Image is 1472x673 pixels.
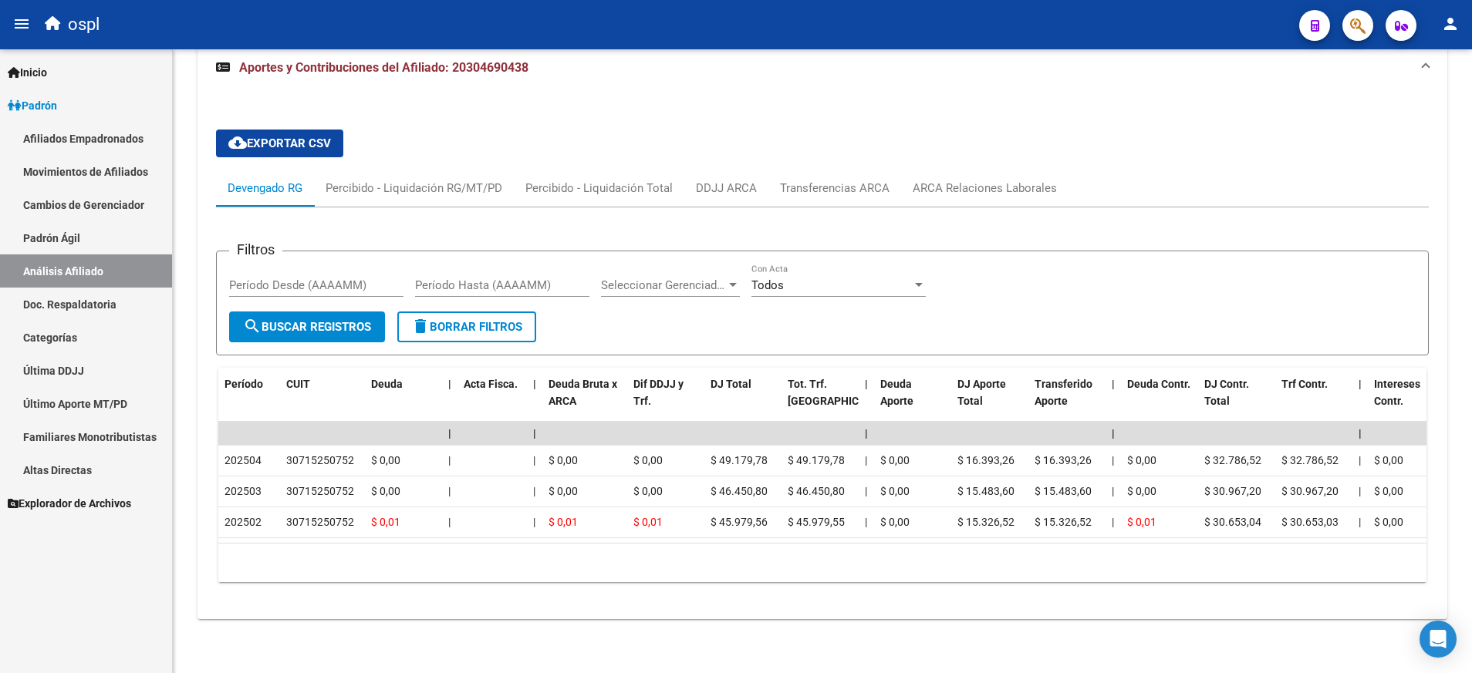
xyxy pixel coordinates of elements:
[1204,485,1261,497] span: $ 30.967,20
[865,427,868,439] span: |
[1281,485,1339,497] span: $ 30.967,20
[865,516,867,528] span: |
[1441,15,1460,33] mat-icon: person
[751,278,784,292] span: Todos
[1035,378,1092,408] span: Transferido Aporte
[1035,516,1092,528] span: $ 15.326,52
[1281,454,1339,466] span: $ 32.786,52
[229,311,385,342] button: Buscar Registros
[1204,454,1261,466] span: $ 32.786,52
[457,368,527,436] datatable-header-cell: Acta Fisca.
[1275,368,1352,436] datatable-header-cell: Trf Contr.
[243,317,262,335] mat-icon: search
[286,378,310,390] span: CUIT
[533,516,535,528] span: |
[542,368,627,436] datatable-header-cell: Deuda Bruta x ARCA
[865,485,867,497] span: |
[633,516,663,528] span: $ 0,01
[448,516,451,528] span: |
[711,378,751,390] span: DJ Total
[533,427,536,439] span: |
[411,317,430,335] mat-icon: delete
[1281,516,1339,528] span: $ 30.653,03
[788,378,893,408] span: Tot. Trf. [GEOGRAPHIC_DATA]
[957,454,1015,466] span: $ 16.393,26
[1035,485,1092,497] span: $ 15.483,60
[218,368,280,436] datatable-header-cell: Período
[549,485,578,497] span: $ 0,00
[1127,378,1190,390] span: Deuda Contr.
[1359,516,1361,528] span: |
[633,485,663,497] span: $ 0,00
[1374,454,1403,466] span: $ 0,00
[225,378,263,390] span: Período
[448,378,451,390] span: |
[1112,454,1114,466] span: |
[527,368,542,436] datatable-header-cell: |
[865,378,868,390] span: |
[549,454,578,466] span: $ 0,00
[1204,378,1249,408] span: DJ Contr. Total
[788,516,845,528] span: $ 45.979,55
[1106,368,1121,436] datatable-header-cell: |
[198,93,1447,619] div: Aportes y Contribuciones del Afiliado: 20304690438
[533,454,535,466] span: |
[880,378,913,408] span: Deuda Aporte
[633,378,684,408] span: Dif DDJJ y Trf.
[464,378,518,390] span: Acta Fisca.
[198,43,1447,93] mat-expansion-panel-header: Aportes y Contribuciones del Afiliado: 20304690438
[228,133,247,152] mat-icon: cloud_download
[1121,368,1198,436] datatable-header-cell: Deuda Contr.
[1112,516,1114,528] span: |
[280,368,365,436] datatable-header-cell: CUIT
[371,485,400,497] span: $ 0,00
[880,485,910,497] span: $ 0,00
[448,454,451,466] span: |
[1127,516,1156,528] span: $ 0,01
[1198,368,1275,436] datatable-header-cell: DJ Contr. Total
[788,485,845,497] span: $ 46.450,80
[913,180,1057,197] div: ARCA Relaciones Laborales
[371,454,400,466] span: $ 0,00
[704,368,782,436] datatable-header-cell: DJ Total
[633,454,663,466] span: $ 0,00
[371,516,400,528] span: $ 0,01
[1368,368,1445,436] datatable-header-cell: Intereses Contr.
[951,368,1028,436] datatable-header-cell: DJ Aporte Total
[239,60,528,75] span: Aportes y Contribuciones del Afiliado: 20304690438
[8,97,57,114] span: Padrón
[696,180,757,197] div: DDJJ ARCA
[1420,621,1457,658] div: Open Intercom Messenger
[533,485,535,497] span: |
[1359,454,1361,466] span: |
[1127,454,1156,466] span: $ 0,00
[601,278,726,292] span: Seleccionar Gerenciador
[1359,485,1361,497] span: |
[8,495,131,512] span: Explorador de Archivos
[1359,378,1362,390] span: |
[525,180,673,197] div: Percibido - Liquidación Total
[448,427,451,439] span: |
[286,483,354,500] div: 30715250752
[627,368,704,436] datatable-header-cell: Dif DDJJ y Trf.
[859,368,874,436] datatable-header-cell: |
[68,8,100,42] span: ospl
[228,180,302,197] div: Devengado RG
[1374,378,1420,408] span: Intereses Contr.
[957,516,1015,528] span: $ 15.326,52
[229,239,282,261] h3: Filtros
[549,516,578,528] span: $ 0,01
[957,485,1015,497] span: $ 15.483,60
[286,513,354,531] div: 30715250752
[711,516,768,528] span: $ 45.979,56
[1112,485,1114,497] span: |
[865,454,867,466] span: |
[1374,485,1403,497] span: $ 0,00
[788,454,845,466] span: $ 49.179,78
[711,485,768,497] span: $ 46.450,80
[549,378,617,408] span: Deuda Bruta x ARCA
[533,378,536,390] span: |
[1204,516,1261,528] span: $ 30.653,04
[1359,427,1362,439] span: |
[397,311,536,342] button: Borrar Filtros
